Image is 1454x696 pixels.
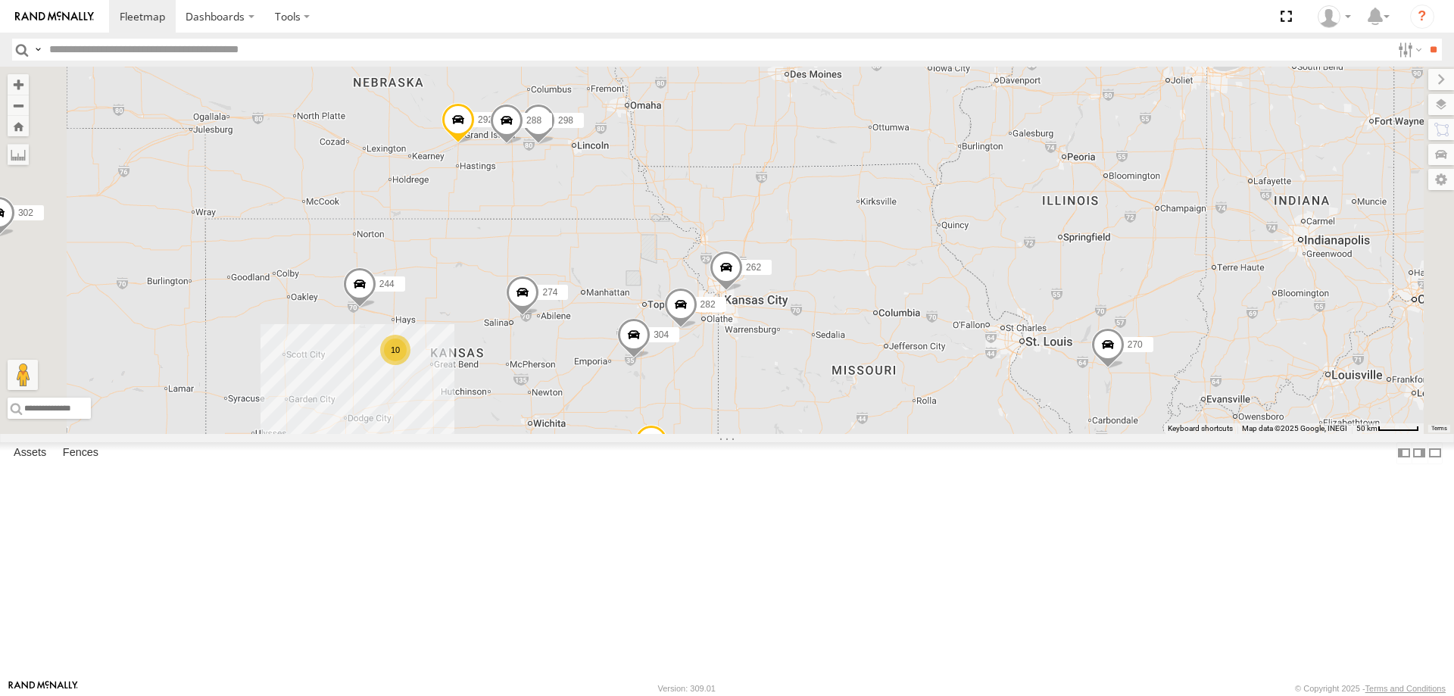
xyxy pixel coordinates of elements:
[478,114,493,125] span: 292
[379,279,395,289] span: 244
[526,115,541,126] span: 288
[8,144,29,165] label: Measure
[8,681,78,696] a: Visit our Website
[542,287,557,298] span: 274
[1242,424,1347,432] span: Map data ©2025 Google, INEGI
[8,360,38,390] button: Drag Pegman onto the map to open Street View
[1428,169,1454,190] label: Map Settings
[8,116,29,136] button: Zoom Home
[1412,442,1427,464] label: Dock Summary Table to the Right
[746,262,761,273] span: 262
[18,208,33,218] span: 302
[1128,339,1143,350] span: 270
[1356,424,1378,432] span: 50 km
[700,299,716,310] span: 282
[558,115,573,126] span: 298
[32,39,44,61] label: Search Query
[1365,684,1446,693] a: Terms and Conditions
[8,74,29,95] button: Zoom in
[55,442,106,463] label: Fences
[1427,442,1443,464] label: Hide Summary Table
[1396,442,1412,464] label: Dock Summary Table to the Left
[1168,423,1233,434] button: Keyboard shortcuts
[8,95,29,116] button: Zoom out
[1312,5,1356,28] div: Steve Basgall
[1352,423,1424,434] button: Map Scale: 50 km per 51 pixels
[654,329,669,340] span: 304
[1295,684,1446,693] div: © Copyright 2025 -
[15,11,94,22] img: rand-logo.svg
[6,442,54,463] label: Assets
[1392,39,1424,61] label: Search Filter Options
[1431,426,1447,432] a: Terms (opens in new tab)
[380,335,410,365] div: 10
[1410,5,1434,29] i: ?
[658,684,716,693] div: Version: 309.01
